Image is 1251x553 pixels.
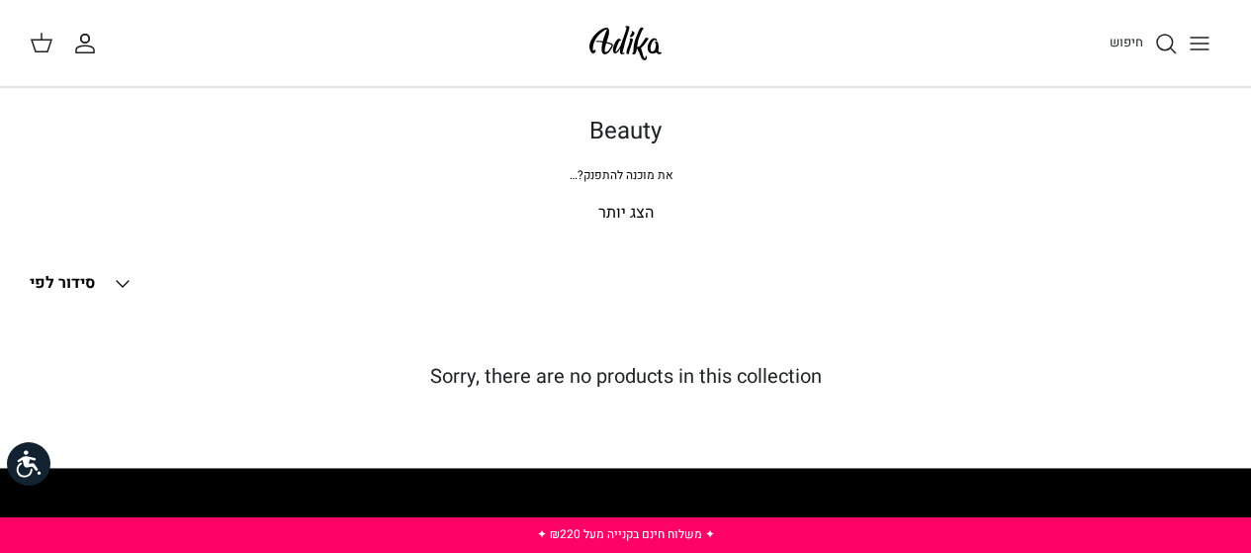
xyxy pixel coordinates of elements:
[583,20,668,66] img: Adika IL
[1110,32,1178,55] a: חיפוש
[30,262,134,306] button: סידור לפי
[30,201,1221,227] p: הצג יותר
[570,166,673,184] span: את מוכנה להתפנק?
[1178,22,1221,65] button: Toggle menu
[537,525,715,543] a: ✦ משלוח חינם בקנייה מעל ₪220 ✦
[30,271,95,295] span: סידור לפי
[30,118,1221,146] h1: Beauty
[1110,33,1143,51] span: חיפוש
[73,32,105,55] a: החשבון שלי
[30,365,1221,389] h5: Sorry, there are no products in this collection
